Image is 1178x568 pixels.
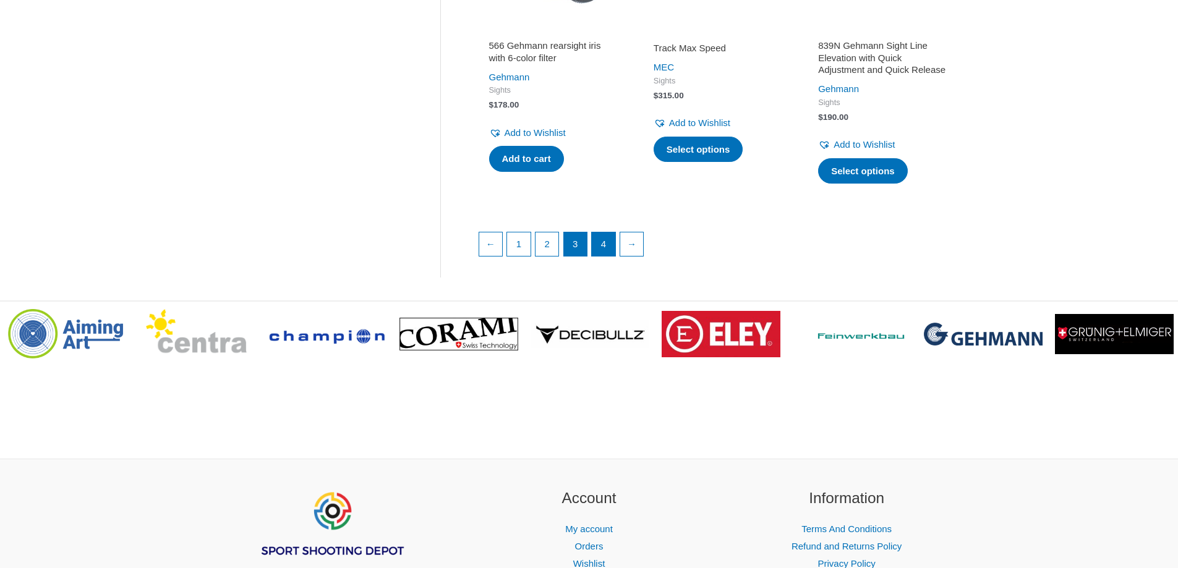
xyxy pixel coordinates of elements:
a: Page 1 [507,232,531,256]
a: Page 4 [592,232,615,256]
h2: 839N Gehmann Sight Line Elevation with Quick Adjustment and Quick Release [818,40,948,76]
a: 566 Gehmann rearsight iris with 6-color filter [489,40,619,69]
a: Add to cart: “566 Gehmann rearsight iris with 6-color filter” [489,146,564,172]
bdi: 178.00 [489,100,519,109]
h2: Information [733,487,960,510]
span: $ [818,112,823,122]
span: Add to Wishlist [834,139,895,150]
nav: Product Pagination [478,232,960,263]
img: brand logo [662,311,780,357]
a: Add to Wishlist [489,124,566,142]
h2: Track Max Speed [654,42,783,54]
a: Gehmann [489,72,530,82]
a: Terms And Conditions [801,523,892,534]
a: My account [565,523,613,534]
a: 839N Gehmann Sight Line Elevation with Quick Adjustment and Quick Release [818,40,948,80]
a: Add to Wishlist [654,114,730,132]
iframe: Customer reviews powered by Trustpilot [654,25,783,40]
span: Sights [818,98,948,108]
a: Page 2 [536,232,559,256]
iframe: Customer reviews powered by Trustpilot [489,25,619,40]
a: ← [479,232,503,256]
span: $ [489,100,494,109]
a: Select options for “Track Max Speed” [654,137,743,163]
a: → [620,232,644,256]
bdi: 190.00 [818,112,848,122]
iframe: Customer reviews powered by Trustpilot [818,25,948,40]
bdi: 315.00 [654,91,684,100]
span: Sights [489,85,619,96]
a: Add to Wishlist [818,136,895,153]
span: Add to Wishlist [505,127,566,138]
span: $ [654,91,659,100]
a: Select options for “839N Gehmann Sight Line Elevation with Quick Adjustment and Quick Release” [818,158,908,184]
a: Gehmann [818,83,859,94]
span: Sights [654,76,783,87]
span: Add to Wishlist [669,117,730,128]
a: Orders [575,541,604,551]
h2: 566 Gehmann rearsight iris with 6-color filter [489,40,619,64]
a: Track Max Speed [654,42,783,59]
span: Page 3 [564,232,587,256]
a: MEC [654,62,674,72]
a: Refund and Returns Policy [792,541,902,551]
h2: Account [476,487,702,510]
